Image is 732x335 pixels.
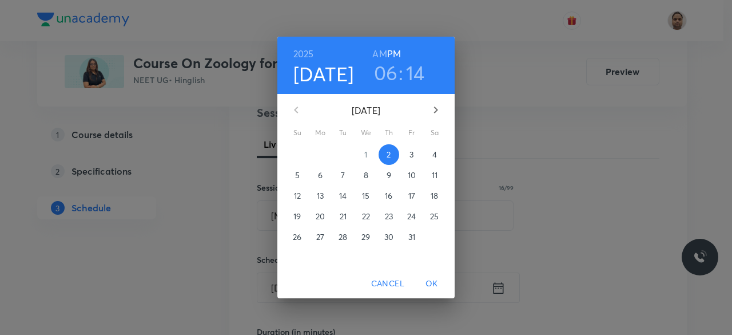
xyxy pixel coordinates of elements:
[418,277,445,291] span: OK
[401,227,422,247] button: 31
[406,61,425,85] button: 14
[295,170,300,181] p: 5
[287,165,308,186] button: 5
[333,127,353,139] span: Tu
[310,206,331,227] button: 20
[317,190,324,202] p: 13
[431,190,438,202] p: 18
[430,211,439,222] p: 25
[318,170,323,181] p: 6
[333,227,353,247] button: 28
[401,127,422,139] span: Fr
[371,277,404,291] span: Cancel
[424,186,445,206] button: 18
[356,127,376,139] span: We
[432,170,437,181] p: 11
[385,211,393,222] p: 23
[293,46,314,62] button: 2025
[340,211,347,222] p: 21
[287,227,308,247] button: 26
[356,186,376,206] button: 15
[401,206,422,227] button: 24
[333,186,353,206] button: 14
[374,61,398,85] button: 06
[408,190,415,202] p: 17
[333,206,353,227] button: 21
[379,144,399,165] button: 2
[424,165,445,186] button: 11
[379,186,399,206] button: 16
[356,206,376,227] button: 22
[413,273,450,294] button: OK
[387,149,391,160] p: 2
[424,144,445,165] button: 4
[384,231,393,243] p: 30
[409,149,413,160] p: 3
[287,186,308,206] button: 12
[372,46,387,62] button: AM
[408,231,415,243] p: 31
[401,165,422,186] button: 10
[310,227,331,247] button: 27
[424,206,445,227] button: 25
[310,127,331,139] span: Mo
[387,170,391,181] p: 9
[408,170,416,181] p: 10
[401,186,422,206] button: 17
[293,62,354,86] button: [DATE]
[339,190,347,202] p: 14
[293,211,301,222] p: 19
[294,190,301,202] p: 12
[339,231,347,243] p: 28
[387,46,401,62] button: PM
[333,165,353,186] button: 7
[361,231,370,243] p: 29
[432,149,437,160] p: 4
[379,165,399,186] button: 9
[293,231,301,243] p: 26
[424,127,445,139] span: Sa
[399,61,403,85] h3: :
[310,186,331,206] button: 13
[401,144,422,165] button: 3
[287,127,308,139] span: Su
[310,165,331,186] button: 6
[407,211,416,222] p: 24
[310,104,422,117] p: [DATE]
[362,190,369,202] p: 15
[367,273,409,294] button: Cancel
[356,165,376,186] button: 8
[362,211,370,222] p: 22
[379,127,399,139] span: Th
[364,170,368,181] p: 8
[385,190,392,202] p: 16
[316,211,325,222] p: 20
[379,206,399,227] button: 23
[356,227,376,247] button: 29
[316,231,324,243] p: 27
[287,206,308,227] button: 19
[341,170,345,181] p: 7
[379,227,399,247] button: 30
